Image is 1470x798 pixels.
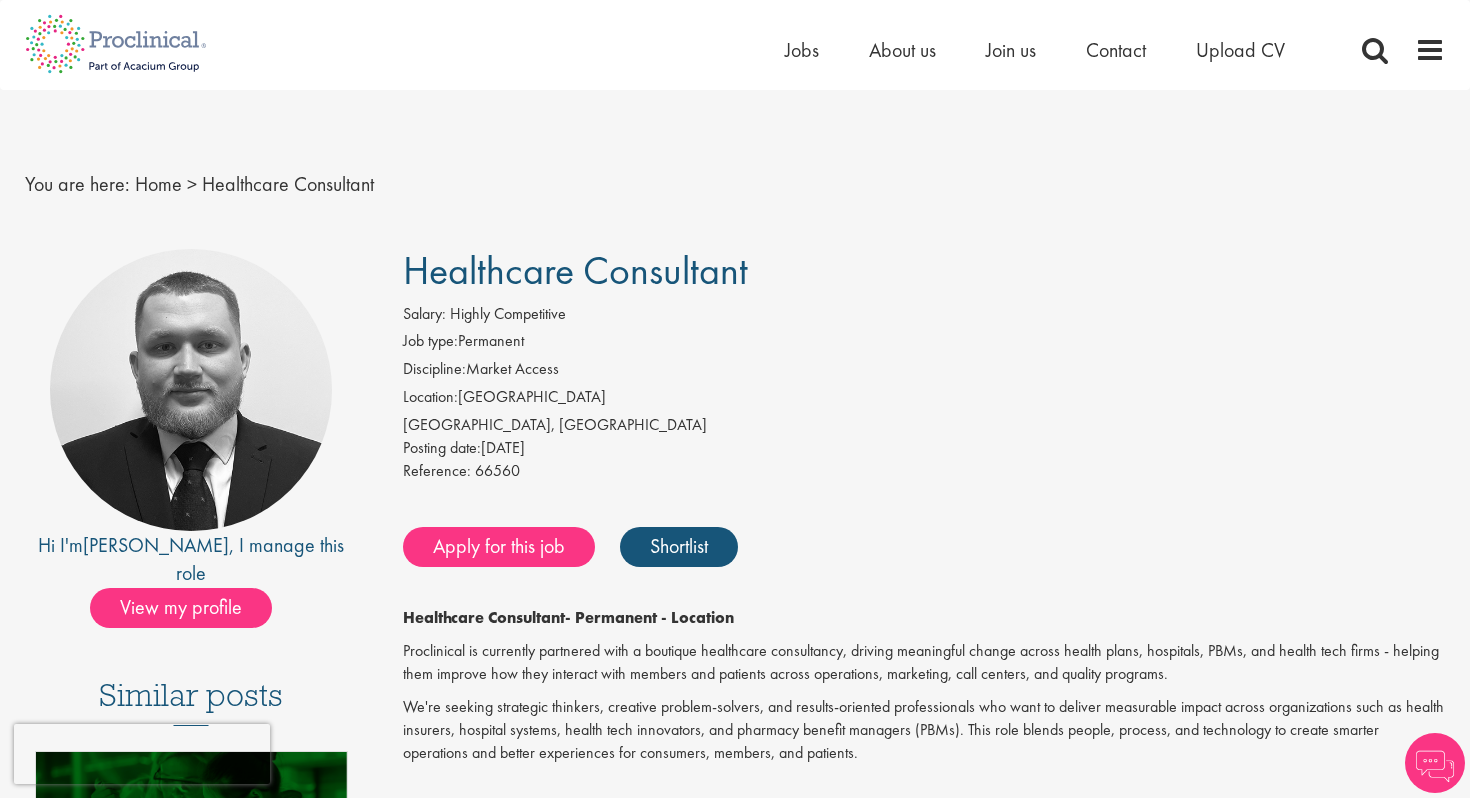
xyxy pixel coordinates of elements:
[403,437,1446,460] div: [DATE]
[785,37,819,63] a: Jobs
[403,330,1446,358] li: Permanent
[403,437,481,458] span: Posting date:
[403,330,458,353] label: Job type:
[403,696,1446,765] p: We're seeking strategic thinkers, creative problem-solvers, and results-oriented professionals wh...
[986,37,1036,63] a: Join us
[620,527,738,567] a: Shortlist
[135,171,182,197] a: breadcrumb link
[403,386,458,409] label: Location:
[403,607,565,628] strong: Healthcare Consultant
[403,386,1446,414] li: [GEOGRAPHIC_DATA]
[90,588,272,628] span: View my profile
[90,592,292,618] a: View my profile
[99,678,283,726] h3: Similar posts
[25,171,130,197] span: You are here:
[450,303,566,324] span: Highly Competitive
[14,724,270,784] iframe: reCAPTCHA
[1196,37,1285,63] a: Upload CV
[187,171,197,197] span: >
[565,607,734,628] strong: - Permanent - Location
[403,527,595,567] a: Apply for this job
[25,531,358,588] div: Hi I'm , I manage this role
[83,532,229,558] a: [PERSON_NAME]
[1405,733,1465,793] img: Chatbot
[50,249,332,531] img: imeage of recruiter Jakub Hanas
[1086,37,1146,63] a: Contact
[403,460,471,483] label: Reference:
[475,460,520,481] span: 66560
[403,358,466,381] label: Discipline:
[403,245,748,296] span: Healthcare Consultant
[403,414,1446,437] div: [GEOGRAPHIC_DATA], [GEOGRAPHIC_DATA]
[403,358,1446,386] li: Market Access
[202,171,374,197] span: Healthcare Consultant
[403,640,1446,686] p: Proclinical is currently partnered with a boutique healthcare consultancy, driving meaningful cha...
[869,37,936,63] a: About us
[403,303,446,326] label: Salary:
